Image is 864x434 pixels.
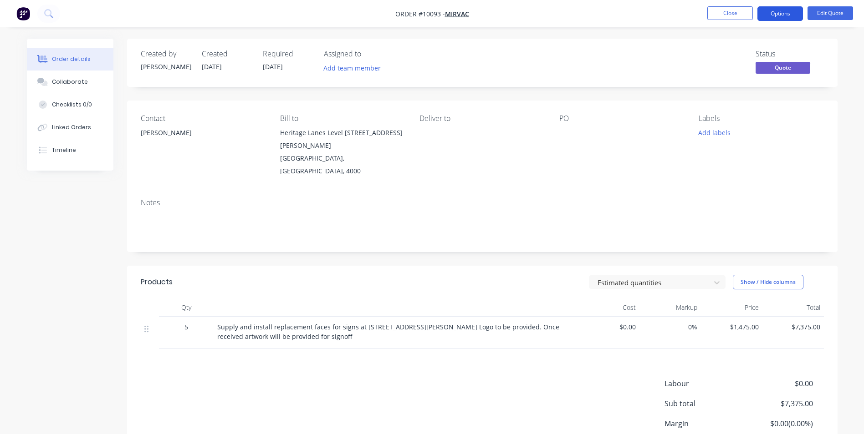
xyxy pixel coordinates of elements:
div: Markup [639,298,701,317]
div: Labels [699,114,823,123]
span: 5 [184,322,188,332]
button: Checklists 0/0 [27,93,113,116]
button: Order details [27,48,113,71]
div: Price [701,298,762,317]
div: Heritage Lanes Level [STREET_ADDRESS][PERSON_NAME][GEOGRAPHIC_DATA], [GEOGRAPHIC_DATA], 4000 [280,126,405,177]
button: Linked Orders [27,116,113,139]
span: $0.00 [582,322,636,332]
span: Margin [665,418,746,429]
div: [PERSON_NAME] [141,126,266,139]
span: Order #10093 - [395,10,445,18]
div: Notes [141,198,824,207]
div: Deliver to [419,114,544,123]
div: Assigned to [324,50,415,58]
img: Factory [16,7,30,20]
span: 0% [643,322,697,332]
span: $7,375.00 [766,322,820,332]
div: [PERSON_NAME] [141,126,266,156]
div: Total [762,298,824,317]
div: Bill to [280,114,405,123]
div: Qty [159,298,214,317]
span: $0.00 ( 0.00 %) [745,418,813,429]
div: Heritage Lanes Level [STREET_ADDRESS][PERSON_NAME] [280,126,405,152]
button: Close [707,6,753,20]
div: Contact [141,114,266,123]
button: Show / Hide columns [733,275,803,289]
span: [DATE] [202,62,222,71]
div: Timeline [52,146,76,154]
div: Collaborate [52,78,88,86]
span: $0.00 [745,378,813,389]
div: Created [202,50,252,58]
button: Collaborate [27,71,113,93]
div: Linked Orders [52,123,91,131]
div: Order details [52,55,91,63]
div: Cost [578,298,639,317]
div: [GEOGRAPHIC_DATA], [GEOGRAPHIC_DATA], 4000 [280,152,405,177]
span: $7,375.00 [745,398,813,409]
div: [PERSON_NAME] [141,62,191,71]
div: PO [559,114,684,123]
button: Timeline [27,139,113,161]
div: Required [263,50,313,58]
span: Quote [756,62,810,73]
span: Sub total [665,398,746,409]
span: [DATE] [263,62,283,71]
span: $1,475.00 [705,322,759,332]
button: Add labels [694,126,736,139]
span: Supply and install replacement faces for signs at [STREET_ADDRESS][PERSON_NAME] Logo to be provid... [217,323,561,341]
div: Products [141,277,173,288]
button: Options [757,6,803,21]
div: Status [756,50,824,58]
button: Add team member [318,62,385,74]
div: Checklists 0/0 [52,101,92,109]
button: Edit Quote [808,6,853,20]
button: Add team member [324,62,386,74]
span: Labour [665,378,746,389]
a: Mirvac [445,10,469,18]
div: Created by [141,50,191,58]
